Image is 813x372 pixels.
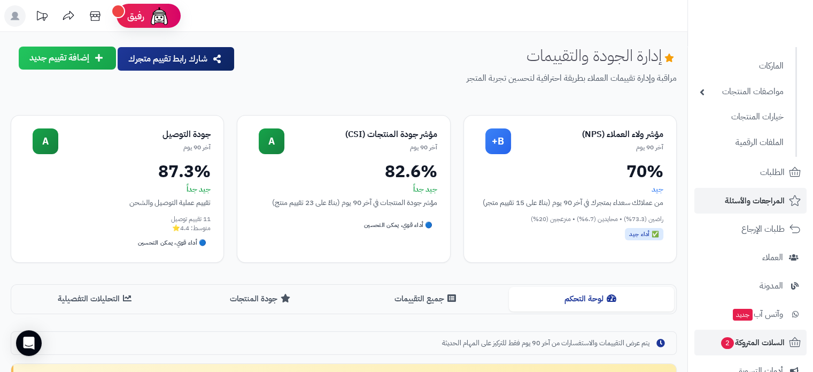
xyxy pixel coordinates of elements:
[526,47,677,64] h1: إدارة الجودة والتقييمات
[725,193,785,208] span: المراجعات والأسئلة
[284,128,437,141] div: مؤشر جودة المنتجات (CSI)
[24,197,211,208] div: تقييم عملية التوصيل والشحن
[720,335,785,350] span: السلات المتروكة
[721,337,734,349] span: 2
[179,287,344,311] button: جودة المنتجات
[58,143,211,152] div: آخر 90 يوم
[694,273,807,299] a: المدونة
[442,338,649,348] span: يتم عرض التقييمات والاستفسارات من آخر 90 يوم فقط للتركيز على المهام الحديثة
[250,163,437,180] div: 82.6%
[127,10,144,22] span: رفيق
[694,160,807,185] a: الطلبات
[694,80,789,103] a: مواصفات المنتجات
[344,287,509,311] button: جميع التقييمات
[694,188,807,214] a: المراجعات والأسئلة
[694,131,789,154] a: الملفات الرقمية
[741,222,785,237] span: طلبات الإرجاع
[760,165,785,180] span: الطلبات
[732,307,783,322] span: وآتس آب
[694,301,807,327] a: وآتس آبجديد
[118,47,234,71] button: شارك رابط تقييم متجرك
[511,143,663,152] div: آخر 90 يوم
[694,105,789,128] a: خيارات المنتجات
[259,128,284,154] div: A
[733,309,753,321] span: جديد
[24,163,211,180] div: 87.3%
[477,184,663,195] div: جيد
[509,287,674,311] button: لوحة التحكم
[477,215,663,224] div: راضين (73.3%) • محايدين (6.7%) • منزعجين (20%)
[244,72,677,85] p: مراقبة وإدارة تقييمات العملاء بطريقة احترافية لتحسين تجربة المتجر
[33,128,58,154] div: A
[58,128,211,141] div: جودة التوصيل
[762,250,783,265] span: العملاء
[284,143,437,152] div: آخر 90 يوم
[13,287,179,311] button: التحليلات التفصيلية
[250,197,437,208] div: مؤشر جودة المنتجات في آخر 90 يوم (بناءً على 23 تقييم منتج)
[694,330,807,355] a: السلات المتروكة2
[477,163,663,180] div: 70%
[24,184,211,195] div: جيد جداً
[149,5,170,27] img: ai-face.png
[360,219,437,232] div: 🔵 أداء قوي، يمكن التحسين
[694,216,807,242] a: طلبات الإرجاع
[250,184,437,195] div: جيد جداً
[485,128,511,154] div: B+
[134,237,211,249] div: 🔵 أداء قوي، يمكن التحسين
[16,330,42,356] div: Open Intercom Messenger
[24,215,211,233] div: 11 تقييم توصيل متوسط: 4.4⭐
[19,47,116,70] button: إضافة تقييم جديد
[511,128,663,141] div: مؤشر ولاء العملاء (NPS)
[28,5,55,29] a: تحديثات المنصة
[625,228,663,241] div: ✅ أداء جيد
[694,245,807,270] a: العملاء
[760,278,783,293] span: المدونة
[694,55,789,78] a: الماركات
[477,197,663,208] div: من عملائك سعداء بمتجرك في آخر 90 يوم (بناءً على 15 تقييم متجر)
